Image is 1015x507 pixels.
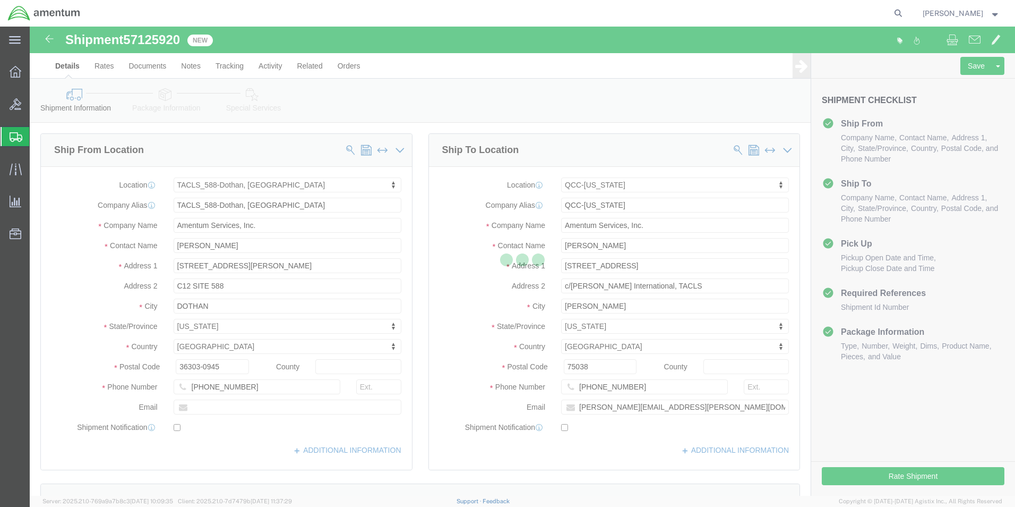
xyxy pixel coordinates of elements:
img: logo [7,5,81,21]
span: Marcus McGuire [923,7,983,19]
span: Copyright © [DATE]-[DATE] Agistix Inc., All Rights Reserved [839,497,1002,506]
span: [DATE] 10:09:35 [130,498,173,504]
a: Support [457,498,483,504]
button: [PERSON_NAME] [922,7,1001,20]
span: Client: 2025.21.0-7d7479b [178,498,292,504]
span: Server: 2025.21.0-769a9a7b8c3 [42,498,173,504]
a: Feedback [483,498,510,504]
span: [DATE] 11:37:29 [251,498,292,504]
